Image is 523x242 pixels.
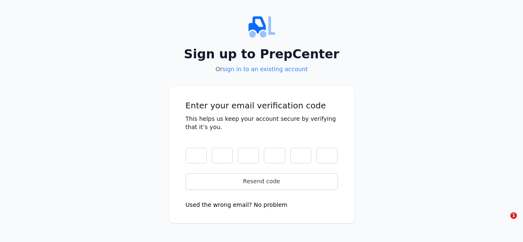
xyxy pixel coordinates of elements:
p: Enter your email verification code [186,100,338,111]
div: Resend code [194,177,329,185]
p: Or [169,65,354,73]
span: 1 [510,212,517,219]
h2: Sign up to PrepCenter [169,47,354,62]
p: This helps us keep your account secure by verifying that it’s you. [186,115,338,131]
button: Resend code [186,173,338,190]
iframe: Intercom live chat [493,212,513,232]
button: Used the wrong email? No problem [186,201,288,209]
iframe: Intercom notifications message [358,88,523,220]
img: PrepCenter [169,14,354,40]
a: sign in to an existing account [222,66,308,72]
